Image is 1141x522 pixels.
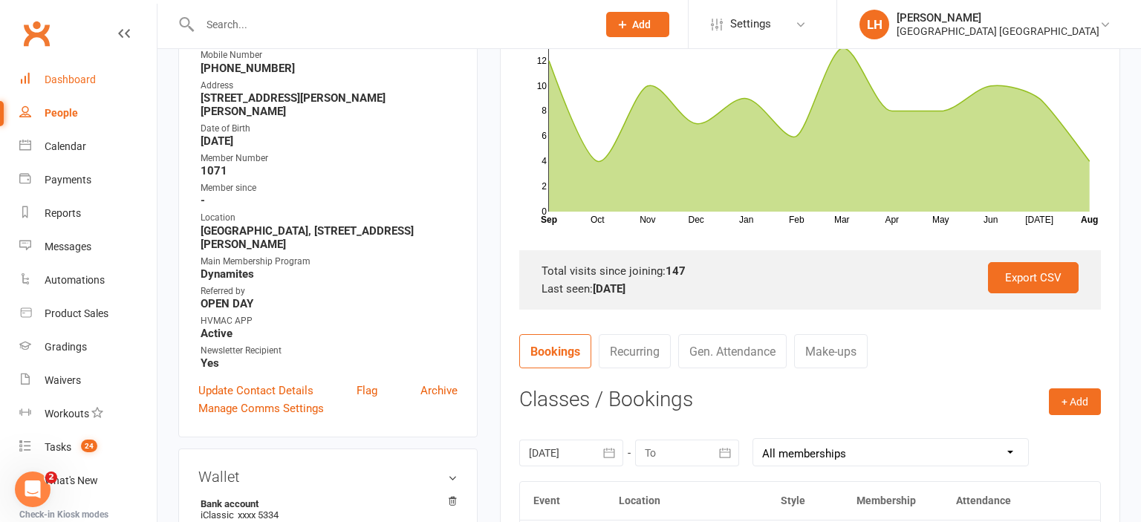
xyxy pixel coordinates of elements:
[19,431,157,464] a: Tasks 24
[201,48,458,62] div: Mobile Number
[420,382,458,399] a: Archive
[45,474,98,486] div: What's New
[593,282,625,296] strong: [DATE]
[19,97,157,130] a: People
[45,74,96,85] div: Dashboard
[19,297,157,330] a: Product Sales
[19,464,157,497] a: What's New
[201,327,458,340] strong: Active
[45,307,108,319] div: Product Sales
[859,10,889,39] div: LH
[15,472,51,507] iframe: Intercom live chat
[45,441,71,453] div: Tasks
[520,482,605,520] th: Event
[198,469,458,485] h3: Wallet
[666,264,686,278] strong: 147
[45,241,91,252] div: Messages
[19,63,157,97] a: Dashboard
[201,91,458,118] strong: [STREET_ADDRESS][PERSON_NAME][PERSON_NAME]
[201,122,458,136] div: Date of Birth
[605,482,768,520] th: Location
[19,264,157,297] a: Automations
[201,62,458,75] strong: [PHONE_NUMBER]
[45,207,81,219] div: Reports
[19,130,157,163] a: Calendar
[201,356,458,370] strong: Yes
[599,334,671,368] a: Recurring
[81,440,97,452] span: 24
[45,472,57,483] span: 2
[19,197,157,230] a: Reports
[45,341,87,353] div: Gradings
[45,140,86,152] div: Calendar
[794,334,868,368] a: Make-ups
[519,388,1101,411] h3: Classes / Bookings
[201,181,458,195] div: Member since
[195,14,587,35] input: Search...
[45,274,105,286] div: Automations
[897,11,1099,25] div: [PERSON_NAME]
[201,297,458,310] strong: OPEN DAY
[201,211,458,225] div: Location
[45,174,91,186] div: Payments
[678,334,787,368] a: Gen. Attendance
[1049,388,1101,415] button: + Add
[201,134,458,148] strong: [DATE]
[19,330,157,364] a: Gradings
[198,382,313,399] a: Update Contact Details
[201,194,458,207] strong: -
[201,498,450,509] strong: Bank account
[519,334,591,368] a: Bookings
[19,163,157,197] a: Payments
[632,19,651,30] span: Add
[201,151,458,166] div: Member Number
[238,509,279,521] span: xxxx 5334
[201,344,458,358] div: Newsletter Recipient
[201,267,458,281] strong: Dynamites
[198,399,324,417] a: Manage Comms Settings
[19,397,157,431] a: Workouts
[19,230,157,264] a: Messages
[767,482,843,520] th: Style
[201,314,458,328] div: HVMAC APP
[843,482,943,520] th: Membership
[45,107,78,119] div: People
[201,224,458,251] strong: [GEOGRAPHIC_DATA], [STREET_ADDRESS][PERSON_NAME]
[542,280,1079,298] div: Last seen:
[542,262,1079,280] div: Total visits since joining:
[18,15,55,52] a: Clubworx
[45,374,81,386] div: Waivers
[357,382,377,399] a: Flag
[730,7,771,41] span: Settings
[988,262,1079,293] a: Export CSV
[897,25,1099,38] div: [GEOGRAPHIC_DATA] [GEOGRAPHIC_DATA]
[606,12,669,37] button: Add
[201,284,458,298] div: Referred by
[201,164,458,177] strong: 1071
[943,482,1056,520] th: Attendance
[201,79,458,93] div: Address
[19,364,157,397] a: Waivers
[45,408,89,420] div: Workouts
[201,255,458,269] div: Main Membership Program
